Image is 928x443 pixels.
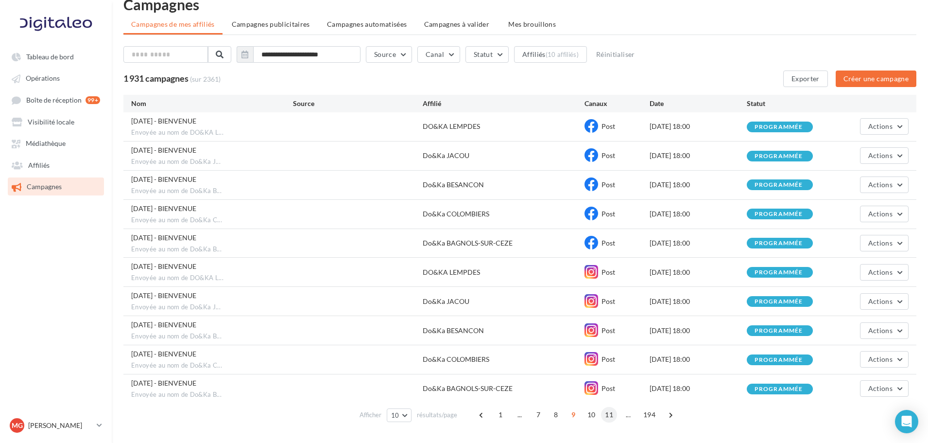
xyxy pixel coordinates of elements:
[755,153,803,159] div: programmée
[868,268,893,276] span: Actions
[868,384,893,392] span: Actions
[601,151,615,159] span: Post
[131,204,196,213] span: 14/08/2025 - BIENVENUE
[131,379,196,387] span: 14/08/2025 - BIENVENUE
[868,326,893,335] span: Actions
[860,351,909,368] button: Actions
[28,118,74,126] span: Visibilité locale
[755,182,803,188] div: programmée
[131,128,223,137] span: Envoyée au nom de DO&KA L...
[360,410,381,420] span: Afficher
[755,357,803,363] div: programmée
[584,99,649,108] div: Canaux
[131,332,222,341] span: Envoyée au nom de Do&Ka B...
[860,293,909,310] button: Actions
[836,71,916,87] button: Créer une campagne
[423,122,584,131] div: DO&KA LEMPDES
[650,297,747,306] div: [DATE] 18:00
[423,267,584,277] div: DO&KA LEMPDES
[131,303,221,312] span: Envoyée au nom de Do&Ka J...
[650,326,747,336] div: [DATE] 18:00
[860,206,909,222] button: Actions
[423,354,584,364] div: Do&Ka COLOMBIERS
[650,122,747,131] div: [DATE] 18:00
[6,177,106,195] a: Campagnes
[12,421,23,430] span: MG
[755,240,803,247] div: programmée
[27,183,62,191] span: Campagnes
[868,122,893,130] span: Actions
[131,146,196,154] span: 14/08/2025 - BIENVENUE
[6,134,106,152] a: Médiathèque
[28,161,50,169] span: Affiliés
[424,19,490,29] span: Campagnes à valider
[601,326,615,335] span: Post
[26,96,82,104] span: Boîte de réception
[639,407,659,423] span: 194
[131,187,222,195] span: Envoyée au nom de Do&Ka B...
[650,209,747,219] div: [DATE] 18:00
[6,91,106,109] a: Boîte de réception 99+
[293,99,423,108] div: Source
[423,384,584,393] div: Do&Ka BAGNOLS-SUR-CEZE
[131,390,222,399] span: Envoyée au nom de Do&Ka B...
[131,158,221,166] span: Envoyée au nom de Do&Ka J...
[28,421,93,430] p: [PERSON_NAME]
[423,238,584,248] div: Do&Ka BAGNOLS-SUR-CEZE
[601,268,615,276] span: Post
[601,355,615,363] span: Post
[514,46,587,63] button: Affiliés(10 affiliés)
[131,117,196,125] span: 14/08/2025 - BIENVENUE
[868,239,893,247] span: Actions
[423,297,584,306] div: Do&Ka JACOU
[755,386,803,392] div: programmée
[601,180,615,189] span: Post
[6,69,106,87] a: Opérations
[650,99,747,108] div: Date
[131,216,222,225] span: Envoyée au nom de Do&Ka C...
[566,407,582,423] span: 9
[131,99,293,108] div: Nom
[755,124,803,130] div: programmée
[601,384,615,392] span: Post
[531,407,547,423] span: 7
[650,384,747,393] div: [DATE] 18:00
[86,96,100,104] div: 99+
[747,99,844,108] div: Statut
[650,354,747,364] div: [DATE] 18:00
[512,407,528,423] span: ...
[131,320,196,329] span: 14/08/2025 - BIENVENUE
[423,326,584,336] div: Do&Ka BESANCON
[868,355,893,363] span: Actions
[620,407,636,423] span: ...
[366,46,412,63] button: Source
[131,350,196,358] span: 14/08/2025 - BIENVENUE
[895,410,918,433] div: Open Intercom Messenger
[387,408,412,422] button: 10
[650,151,747,160] div: [DATE] 18:00
[783,71,828,87] button: Exporter
[508,20,556,28] span: Mes brouillons
[131,291,196,300] span: 14/08/2025 - BIENVENUE
[423,209,584,219] div: Do&Ka COLOMBIERS
[232,20,310,28] span: Campagnes publicitaires
[868,151,893,159] span: Actions
[860,177,909,193] button: Actions
[868,180,893,189] span: Actions
[417,410,457,420] span: résultats/page
[190,75,221,83] span: (sur 2361)
[601,239,615,247] span: Post
[601,407,617,423] span: 11
[860,147,909,164] button: Actions
[755,299,803,305] div: programmée
[26,140,66,148] span: Médiathèque
[131,245,222,254] span: Envoyée au nom de Do&Ka B...
[650,238,747,248] div: [DATE] 18:00
[6,156,106,174] a: Affiliés
[755,269,803,276] div: programmée
[391,411,399,419] span: 10
[423,180,584,190] div: Do&Ka BESANCON
[650,267,747,277] div: [DATE] 18:00
[860,235,909,251] button: Actions
[26,74,60,83] span: Opérations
